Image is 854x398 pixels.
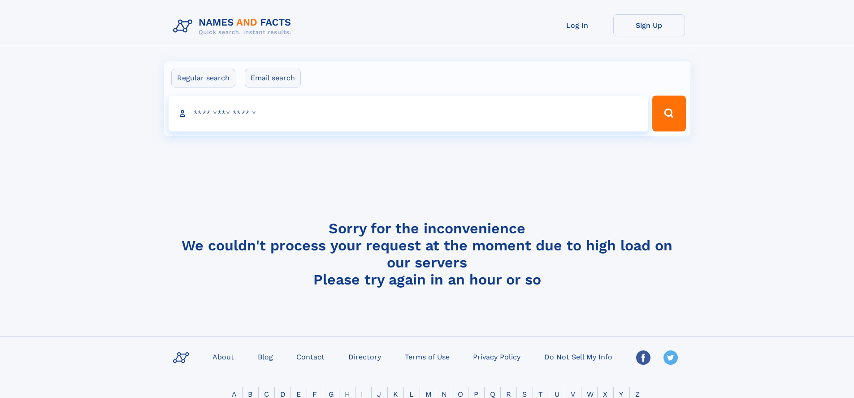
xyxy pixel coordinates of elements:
img: Twitter [663,350,678,365]
a: Sign Up [613,14,685,36]
a: Directory [345,350,385,363]
img: Facebook [636,350,650,365]
a: About [209,350,238,363]
h4: Sorry for the inconvenience We couldn't process your request at the moment due to high load on ou... [169,220,685,288]
a: Terms of Use [401,350,453,363]
a: Contact [293,350,328,363]
a: Log In [542,14,613,36]
button: Search Button [652,96,685,131]
img: Logo Names and Facts [169,14,299,39]
a: Privacy Policy [469,350,524,363]
label: Regular search [171,69,235,87]
a: Do Not Sell My Info [541,350,616,363]
label: Email search [245,69,301,87]
a: Blog [254,350,277,363]
input: search input [169,96,649,131]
